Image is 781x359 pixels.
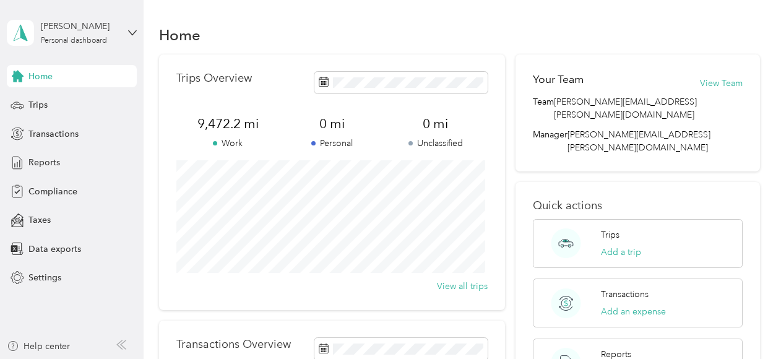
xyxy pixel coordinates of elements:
[176,115,280,132] span: 9,472.2 mi
[437,280,488,293] button: View all trips
[28,128,79,141] span: Transactions
[41,37,107,45] div: Personal dashboard
[384,137,488,150] p: Unclassified
[601,288,649,301] p: Transactions
[28,98,48,111] span: Trips
[41,20,118,33] div: [PERSON_NAME]
[601,246,641,259] button: Add a trip
[28,243,81,256] span: Data exports
[280,115,384,132] span: 0 mi
[28,271,61,284] span: Settings
[176,338,291,351] p: Transactions Overview
[533,128,567,154] span: Manager
[533,95,554,121] span: Team
[176,72,252,85] p: Trips Overview
[554,95,742,121] span: [PERSON_NAME][EMAIL_ADDRESS][PERSON_NAME][DOMAIN_NAME]
[700,77,743,90] button: View Team
[159,28,201,41] h1: Home
[601,305,666,318] button: Add an expense
[533,199,742,212] p: Quick actions
[712,290,781,359] iframe: Everlance-gr Chat Button Frame
[280,137,384,150] p: Personal
[384,115,488,132] span: 0 mi
[176,137,280,150] p: Work
[28,70,53,83] span: Home
[601,228,619,241] p: Trips
[533,72,584,87] h2: Your Team
[28,185,77,198] span: Compliance
[567,129,710,153] span: [PERSON_NAME][EMAIL_ADDRESS][PERSON_NAME][DOMAIN_NAME]
[7,340,70,353] button: Help center
[28,214,51,227] span: Taxes
[28,156,60,169] span: Reports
